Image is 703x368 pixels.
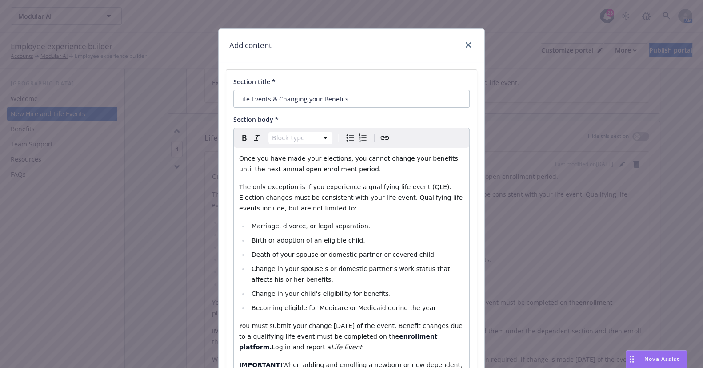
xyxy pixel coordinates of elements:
span: Death of your spouse or domestic partner or covered child. [252,251,436,258]
input: Add title here [233,90,470,108]
span: Section body * [233,115,279,124]
span: Becoming eligible for Medicare or Medicaid during the year [252,304,436,311]
button: Nova Assist [626,350,687,368]
button: Numbered list [356,132,369,144]
button: Bold [238,132,251,144]
div: Drag to move [626,351,637,368]
span: Section title * [233,77,276,86]
div: toggle group [344,132,369,144]
span: Birth or adoption of an eligible child. [252,237,365,244]
em: Life Event [331,344,362,351]
h1: Add content [229,40,272,51]
span: The only exception is if you experience a qualifying life event (QLE). Election changes must be c... [239,183,465,212]
span: Change in your child’s eligibility for benefits. [252,290,391,297]
span: Marriage, divorce, or legal separation. [252,222,370,230]
span: Change in your spouse’s or domestic partner’s work status that affects his or her benefits. [252,265,452,283]
button: Italic [251,132,263,144]
span: Once you have made your elections, you cannot change your benefits until the next annual open enr... [239,155,460,173]
a: close [463,40,474,50]
button: Bulleted list [344,132,356,144]
span: Log in and report a [272,344,331,351]
button: Block type [268,132,332,144]
span: You must submit your change [DATE] of the event. Benefit changes due to a qualifying life event m... [239,322,464,340]
span: . [362,344,364,351]
span: Nova Assist [644,355,679,363]
button: Create link [379,132,391,144]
